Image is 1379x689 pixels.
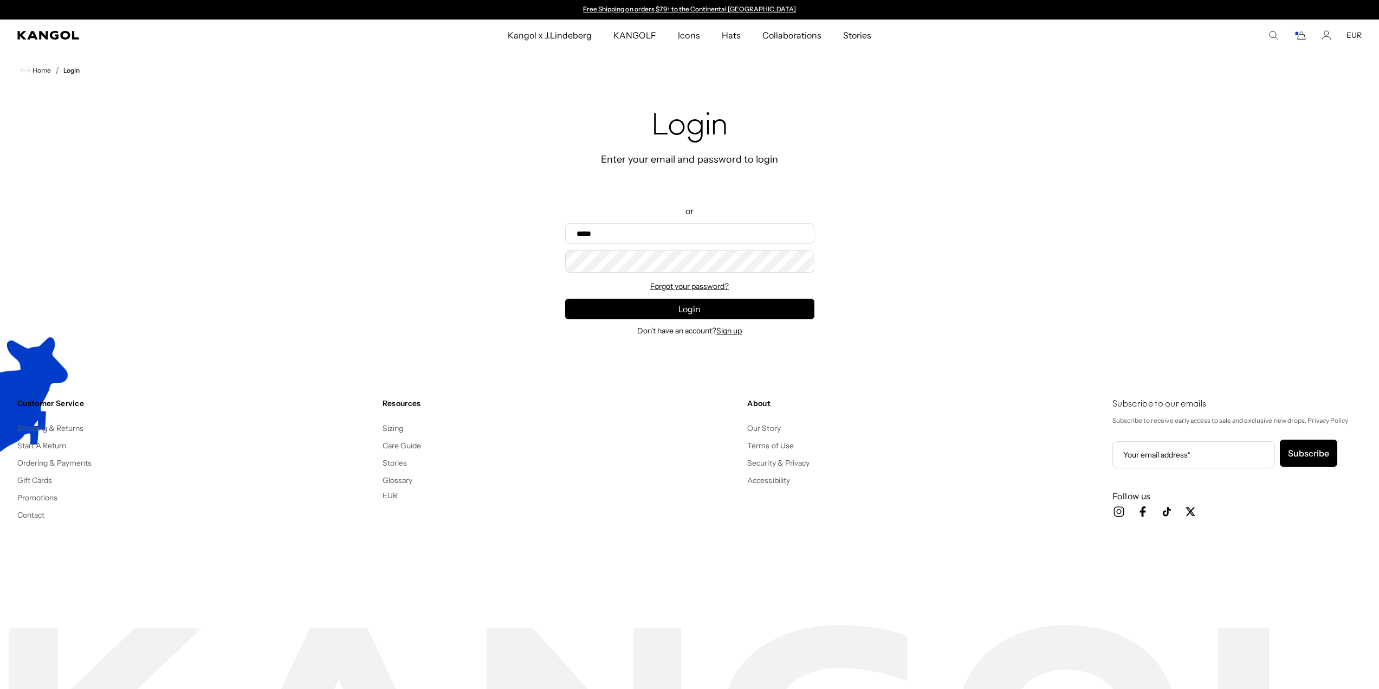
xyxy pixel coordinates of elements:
p: or [565,205,814,217]
span: Home [30,67,51,74]
a: Care Guide [383,441,421,450]
button: Subscribe [1280,440,1337,467]
a: Stories [832,20,882,51]
a: Start A Return [17,441,66,450]
a: Login [63,67,80,74]
button: EUR [1346,30,1362,40]
a: Collaborations [752,20,832,51]
a: Security & Privacy [747,458,810,468]
h3: Follow us [1112,490,1362,502]
button: EUR [383,491,398,500]
p: Subscribe to receive early access to sale and exclusive new drops. Privacy Policy [1112,415,1362,427]
a: Accessibility [747,475,789,485]
a: KANGOLF [603,20,667,51]
span: KANGOLF [613,20,656,51]
a: Forgot your password? [650,281,729,291]
h4: Subscribe to our emails [1112,398,1362,410]
span: Icons [678,20,700,51]
summary: Search here [1268,30,1278,40]
a: Sign up [716,326,742,336]
a: Ordering & Payments [17,458,92,468]
button: Cart [1293,30,1306,40]
span: Kangol x J.Lindeberg [508,20,592,51]
a: Promotions [17,493,57,503]
a: Kangol [17,31,337,40]
a: Home [21,66,51,75]
div: Don't have an account? [565,326,814,336]
div: Announcement [578,5,801,14]
a: Terms of Use [747,441,793,450]
li: / [51,64,59,77]
slideshow-component: Announcement bar [578,5,801,14]
span: Stories [843,20,871,51]
h4: Resources [383,398,739,408]
a: Hats [711,20,752,51]
span: Hats [722,20,741,51]
a: Stories [383,458,407,468]
a: Contact [17,510,44,520]
button: Login [565,299,814,319]
a: Glossary [383,475,412,485]
a: Gift Cards [17,475,52,485]
a: Free Shipping on orders $79+ to the Continental [GEOGRAPHIC_DATA] [583,5,796,13]
a: Shipping & Returns [17,423,84,433]
div: Enter your email and password to login [565,153,814,166]
a: Sizing [383,423,403,433]
h4: Customer Service [17,398,374,408]
a: Our Story [747,423,780,433]
h4: About [747,398,1104,408]
a: Kangol x J.Lindeberg [497,20,603,51]
a: Icons [667,20,710,51]
h1: Login [565,110,814,144]
div: 1 of 2 [578,5,801,14]
a: Account [1322,30,1331,40]
span: Collaborations [762,20,821,51]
